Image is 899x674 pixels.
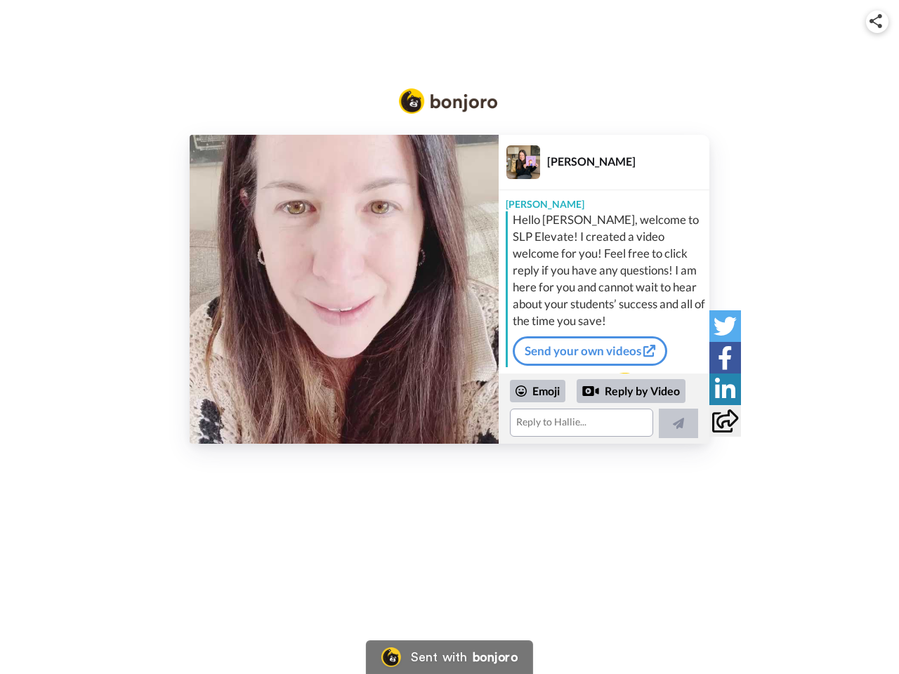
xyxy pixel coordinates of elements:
[582,383,599,399] div: Reply by Video
[870,14,882,28] img: ic_share.svg
[506,145,540,179] img: Profile Image
[577,379,685,403] div: Reply by Video
[547,154,709,168] div: [PERSON_NAME]
[190,135,499,444] img: 8a83bbfa-ee80-4e30-96a7-839e37837558-thumb.jpg
[573,373,635,401] img: message.svg
[513,336,667,366] a: Send your own videos
[499,373,709,424] div: Send [PERSON_NAME] a reply.
[513,211,706,329] div: Hello [PERSON_NAME], welcome to SLP Elevate! I created a video welcome for you! Feel free to clic...
[399,88,497,114] img: Bonjoro Logo
[499,190,709,211] div: [PERSON_NAME]
[510,380,565,402] div: Emoji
